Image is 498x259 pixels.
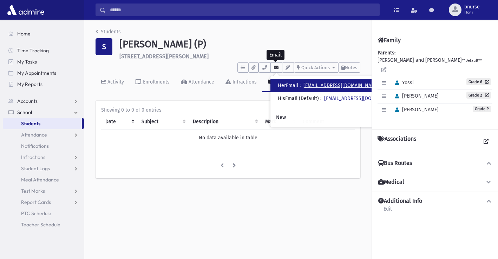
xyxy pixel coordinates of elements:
a: My Reports [3,79,84,90]
a: Grade 2 [466,92,491,99]
span: Attendance [21,132,47,138]
a: Activity [96,73,130,92]
span: Teacher Schedule [21,221,60,228]
nav: breadcrumb [96,28,121,38]
span: Meal Attendance [21,177,59,183]
span: Accounts [17,98,38,104]
a: Home [3,28,84,39]
a: [EMAIL_ADDRESS][DOMAIN_NAME] [324,95,400,101]
a: Meal Attendance [3,174,84,185]
span: Student Logs [21,165,50,172]
h4: Medical [378,179,404,186]
div: [PERSON_NAME] and [PERSON_NAME] [378,49,492,124]
a: Test Marks [262,73,304,92]
span: Yossi [392,80,414,86]
input: Search [106,4,379,16]
h4: Family [378,37,401,44]
h1: [PERSON_NAME] (P) [119,38,360,50]
a: My Tasks [3,56,84,67]
th: Description: activate to sort column ascending [189,114,261,130]
span: : [320,95,321,101]
div: HerEmail [278,82,379,89]
div: Showing 0 to 0 of 0 entries [101,106,355,114]
a: PTC Schedule [3,208,84,219]
a: Notifications [3,140,84,152]
span: Notes [345,65,357,70]
td: No data available in table [101,129,355,146]
a: Marks [304,73,334,92]
div: Infractions [231,79,257,85]
th: Mark : activate to sort column ascending [261,114,299,130]
div: Enrollments [142,79,170,85]
a: Infractions [3,152,84,163]
span: My Tasks [17,59,37,65]
a: Accounts [3,95,84,107]
div: Activity [106,79,124,85]
div: Attendance [187,79,214,85]
h6: [STREET_ADDRESS][PERSON_NAME] [119,53,360,60]
th: Subject: activate to sort column ascending [137,114,189,130]
button: Medical [378,179,492,186]
th: Date: activate to sort column descending [101,114,137,130]
span: Grade P [473,106,491,112]
a: School [3,107,84,118]
a: Attendance [3,129,84,140]
span: Infractions [21,154,45,160]
a: My Appointments [3,67,84,79]
a: Teacher Schedule [3,219,84,230]
span: [PERSON_NAME] [392,107,439,113]
span: My Appointments [17,70,56,76]
div: S [96,38,112,55]
a: Enrollments [130,73,175,92]
span: bnurse [464,4,480,10]
a: Edit [383,205,392,218]
span: Report Cards [21,199,51,205]
span: PTC Schedule [21,210,51,217]
span: : [300,82,301,88]
div: HisEmail (Default) [278,95,400,102]
h4: Bus Routes [378,160,412,167]
a: Report Cards [3,197,84,208]
span: Quick Actions [301,65,330,70]
a: Student Logs [3,163,84,174]
a: Attendance [175,73,220,92]
a: Grade 6 [466,78,491,85]
a: [EMAIL_ADDRESS][DOMAIN_NAME] [303,82,379,88]
a: Infractions [220,73,262,92]
a: Students [96,29,121,35]
a: Test Marks [3,185,84,197]
span: Students [21,120,40,127]
span: User [464,10,480,15]
img: AdmirePro [6,3,46,17]
span: School [17,109,32,115]
a: Time Tracking [3,45,84,56]
span: Test Marks [21,188,45,194]
span: [PERSON_NAME] [392,93,439,99]
button: Notes [338,62,360,73]
h4: Additional Info [378,198,422,205]
span: Notifications [21,143,49,149]
span: My Reports [17,81,42,87]
button: Quick Actions [294,62,338,73]
h4: Associations [378,135,416,148]
b: Parents: [378,50,395,56]
div: Email [267,50,284,60]
button: Bus Routes [378,160,492,167]
button: Additional Info [378,198,492,205]
span: Home [17,31,31,37]
a: Students [3,118,82,129]
span: Time Tracking [17,47,49,54]
a: View all Associations [480,135,492,148]
a: New [270,111,406,124]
